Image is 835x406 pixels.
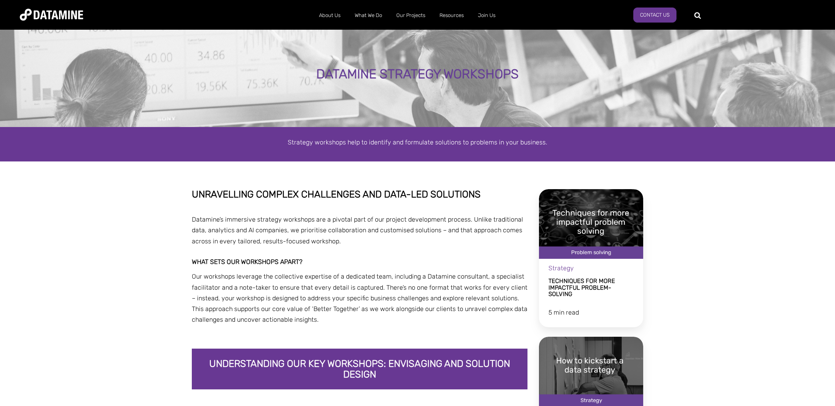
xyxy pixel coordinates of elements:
img: Datamine [20,9,83,21]
div: DATAMINE STRATEGY WORKSHOPS [94,67,741,82]
a: Contact Us [633,8,676,23]
span: Understanding our key workshops: Envisaging and Solution Design [209,358,510,379]
a: What We Do [348,5,389,26]
h3: What sets our workshops apart? [192,258,528,266]
span: Unravelling complex challenges and data-led solutions [192,189,481,200]
a: Resources [432,5,471,26]
p: Strategy workshops help to identify and formulate solutions to problems in your business. [192,137,644,148]
span: Our workshops leverage the collective expertise of a dedicated team, including a Datamine consult... [192,273,527,323]
span: Strategy [548,264,574,272]
span: Datamine’s immersive strategy workshops are a pivotal part of our project development process. Un... [192,216,523,245]
a: Join Us [471,5,503,26]
a: Our Projects [389,5,432,26]
a: About Us [312,5,348,26]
